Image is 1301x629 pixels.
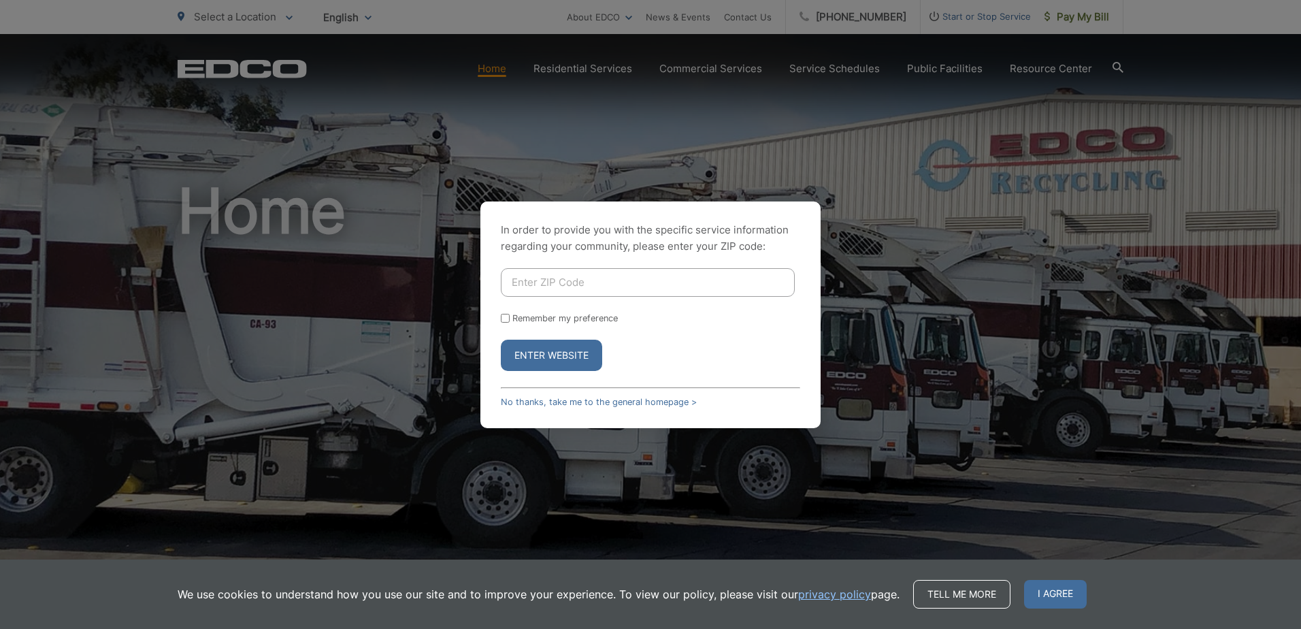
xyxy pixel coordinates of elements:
p: In order to provide you with the specific service information regarding your community, please en... [501,222,800,255]
label: Remember my preference [512,313,618,323]
a: No thanks, take me to the general homepage > [501,397,697,407]
a: privacy policy [798,586,871,602]
a: Tell me more [913,580,1010,609]
span: I agree [1024,580,1087,609]
p: We use cookies to understand how you use our site and to improve your experience. To view our pol... [178,586,900,602]
input: Enter ZIP Code [501,268,795,297]
button: Enter Website [501,340,602,371]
